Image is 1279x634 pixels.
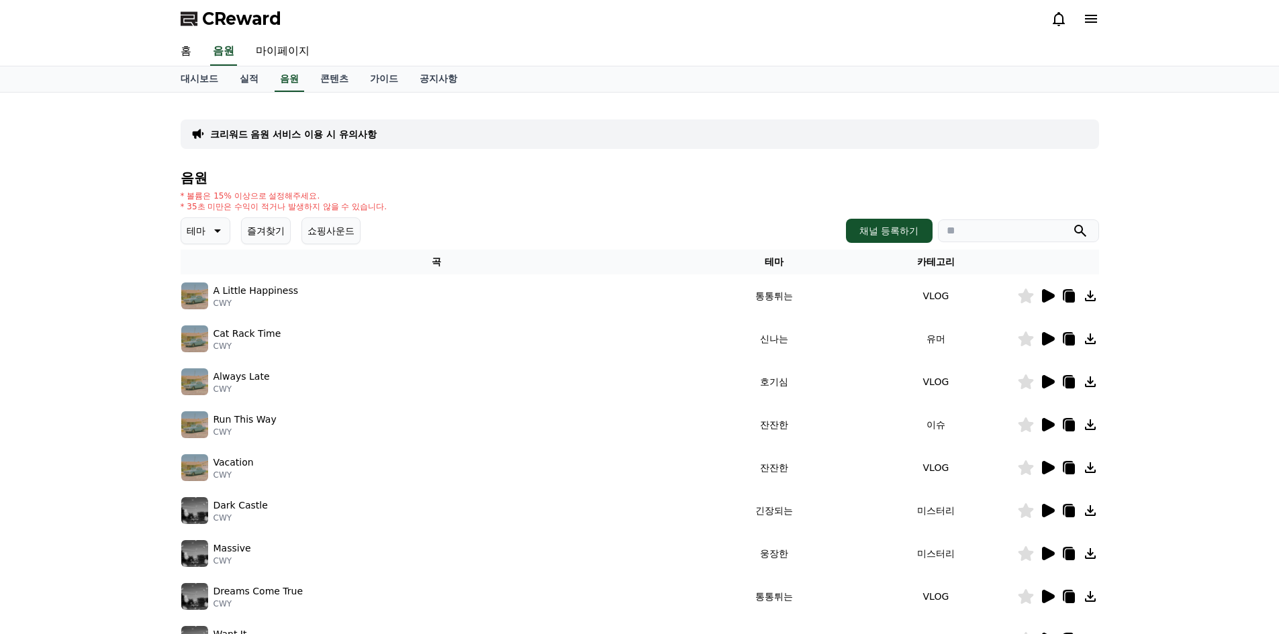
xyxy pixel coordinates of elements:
img: music [181,325,208,352]
p: Dark Castle [214,498,268,513]
a: 대시보드 [170,66,229,92]
button: 테마 [181,217,230,244]
td: VLOG [855,446,1016,489]
p: Run This Way [214,413,277,427]
p: 테마 [187,221,205,240]
td: 호기심 [693,360,855,403]
td: 신나는 [693,317,855,360]
button: 채널 등록하기 [846,219,932,243]
img: music [181,583,208,610]
span: CReward [202,8,281,30]
td: VLOG [855,575,1016,618]
p: CWY [214,341,281,352]
p: CWY [214,556,251,566]
td: VLOG [855,274,1016,317]
td: 미스터리 [855,489,1016,532]
p: CWY [214,427,277,437]
th: 곡 [181,250,694,274]
h4: 음원 [181,170,1099,185]
td: 잔잔한 [693,403,855,446]
img: music [181,540,208,567]
img: music [181,368,208,395]
p: * 볼륨은 15% 이상으로 설정해주세요. [181,191,387,201]
a: 음원 [275,66,304,92]
p: CWY [214,298,299,309]
img: music [181,454,208,481]
td: 유머 [855,317,1016,360]
button: 쇼핑사운드 [301,217,361,244]
p: CWY [214,598,303,609]
p: Dreams Come True [214,584,303,598]
td: 통통튀는 [693,274,855,317]
th: 테마 [693,250,855,274]
a: 마이페이지 [245,38,320,66]
p: Vacation [214,456,254,470]
a: 음원 [210,38,237,66]
p: CWY [214,470,254,480]
p: Always Late [214,370,270,384]
td: 긴장되는 [693,489,855,532]
button: 즐겨찾기 [241,217,291,244]
a: 홈 [170,38,202,66]
th: 카테고리 [855,250,1016,274]
img: music [181,411,208,438]
p: A Little Happiness [214,284,299,298]
td: 웅장한 [693,532,855,575]
p: CWY [214,513,268,523]
a: 가이드 [359,66,409,92]
td: 이슈 [855,403,1016,446]
a: 실적 [229,66,269,92]
img: music [181,282,208,309]
a: CReward [181,8,281,30]
td: 미스터리 [855,532,1016,575]
p: * 35초 미만은 수익이 적거나 발생하지 않을 수 있습니다. [181,201,387,212]
p: Massive [214,541,251,556]
td: 통통튀는 [693,575,855,618]
a: 콘텐츠 [310,66,359,92]
td: VLOG [855,360,1016,403]
a: 크리워드 음원 서비스 이용 시 유의사항 [210,127,377,141]
p: Cat Rack Time [214,327,281,341]
a: 공지사항 [409,66,468,92]
td: 잔잔한 [693,446,855,489]
p: CWY [214,384,270,394]
img: music [181,497,208,524]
